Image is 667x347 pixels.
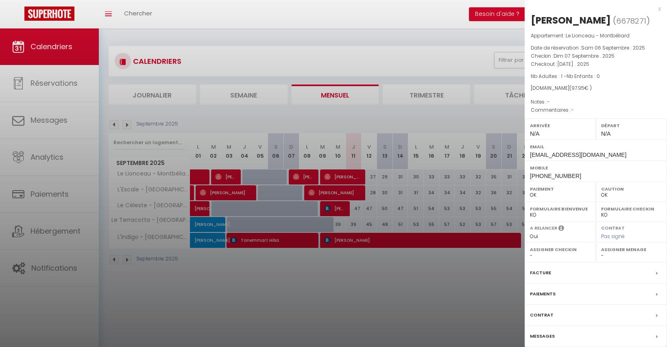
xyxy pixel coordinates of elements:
[531,73,600,80] span: Nb Adultes : 1 -
[616,16,646,26] span: 6678271
[531,60,661,68] p: Checkout :
[530,164,662,172] label: Mobile
[531,44,661,52] p: Date de réservation :
[530,290,556,298] label: Paiements
[530,185,591,193] label: Paiement
[530,121,591,130] label: Arrivée
[569,85,592,91] span: ( € )
[601,225,625,230] label: Contrat
[530,152,626,158] span: [EMAIL_ADDRESS][DOMAIN_NAME]
[531,98,661,106] p: Notes :
[531,85,661,92] div: [DOMAIN_NAME]
[530,311,554,319] label: Contrat
[581,44,645,51] span: Sam 06 Septembre . 2025
[566,32,630,39] span: Le Lionceau - Montbéliard
[525,4,661,14] div: x
[601,130,610,137] span: N/A
[531,32,661,40] p: Appartement :
[530,245,591,254] label: Assigner Checkin
[601,185,662,193] label: Caution
[530,143,662,151] label: Email
[531,106,661,114] p: Commentaires :
[554,52,615,59] span: Dim 07 Septembre . 2025
[530,130,539,137] span: N/A
[557,61,589,67] span: [DATE] . 2025
[530,225,557,232] label: A relancer
[530,269,551,277] label: Facture
[571,85,584,91] span: 97.95
[530,173,581,179] span: [PHONE_NUMBER]
[601,245,662,254] label: Assigner Menage
[530,205,591,213] label: Formulaire Bienvenue
[547,98,550,105] span: -
[601,233,625,240] span: Pas signé
[601,205,662,213] label: Formulaire Checkin
[613,15,650,26] span: ( )
[558,225,564,234] i: Sélectionner OUI si vous souhaiter envoyer les séquences de messages post-checkout
[531,52,661,60] p: Checkin :
[530,332,555,340] label: Messages
[7,3,31,28] button: Ouvrir le widget de chat LiveChat
[601,121,662,130] label: Départ
[571,106,574,113] span: -
[567,73,600,80] span: Nb Enfants : 0
[531,14,611,27] div: [PERSON_NAME]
